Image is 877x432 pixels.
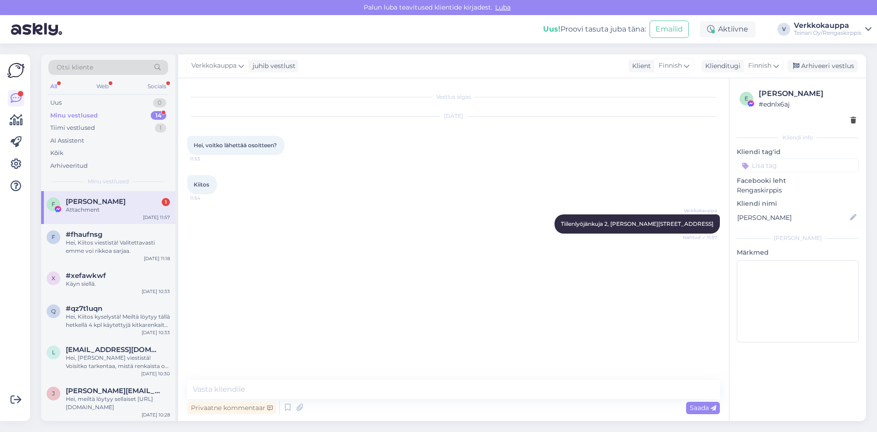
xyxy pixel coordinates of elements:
div: Uus [50,98,62,107]
div: 1 [155,123,166,133]
span: 11:54 [190,195,224,202]
div: Klienditugi [702,61,740,71]
div: Käyn siellä. [66,280,170,288]
p: Rengaskirppis [737,186,859,195]
a: VerkkokauppaTeinari Oy/Rengaskirppis [794,22,872,37]
div: [DATE] 10:33 [142,329,170,336]
div: Hei, [PERSON_NAME] viestistä! Voisitko tarkentaa, mistä renkaista on kyse? Näin voimme tarkistaa ... [66,354,170,370]
div: Minu vestlused [50,111,98,120]
div: Attachment [66,206,170,214]
span: Otsi kliente [57,63,93,72]
span: e [745,95,748,102]
span: 11:53 [190,155,224,162]
div: Arhiveeritud [50,161,88,171]
div: [DATE] 10:33 [142,288,170,295]
div: Socials [146,80,168,92]
div: Klient [629,61,651,71]
div: Hei, Kiitos kyselystä! Meiltä löytyy tällä hetkellä 4 kpl käytettyjä kitkarenkaita koossa 205/55R... [66,313,170,329]
button: Emailid [650,21,689,38]
span: Luba [492,3,513,11]
span: x [52,275,55,282]
span: Tiilenlyöjänkuja 2, [PERSON_NAME][STREET_ADDRESS] [561,220,713,227]
div: 1 [162,198,170,206]
div: Aktiivne [700,21,755,37]
span: #qz7t1uqn [66,304,102,313]
b: Uus! [543,25,560,33]
p: Facebooki leht [737,176,859,186]
span: jari-pekka.hietala@elisanet.fi [66,387,161,395]
span: Minu vestlused [88,177,129,186]
span: Hei, voitko lähettää osoitteen? ⁠ [194,142,278,149]
div: Kõik [50,149,63,158]
div: [DATE] 10:28 [142,411,170,418]
span: f [52,234,55,240]
span: Kiitos [194,181,209,188]
div: V [777,23,790,36]
span: FADHIL Jabas [66,197,126,206]
div: [DATE] 10:30 [141,370,170,377]
div: Vestlus algas [187,93,720,101]
span: Nähtud ✓ 11:57 [683,234,717,241]
div: [DATE] 11:57 [143,214,170,221]
span: Saada [690,404,716,412]
div: Arhiveeri vestlus [787,60,858,72]
span: Verkkokauppa [191,61,237,71]
p: Kliendi nimi [737,199,859,208]
div: Verkkokauppa [794,22,861,29]
div: All [48,80,59,92]
span: Luhtamaajani@gmail.com [66,346,161,354]
div: [PERSON_NAME] [759,88,856,99]
p: Kliendi tag'id [737,147,859,157]
div: Kliendi info [737,133,859,142]
div: [PERSON_NAME] [737,234,859,242]
div: 0 [153,98,166,107]
div: Tiimi vestlused [50,123,95,133]
div: [DATE] 11:18 [144,255,170,262]
span: Finnish [748,61,771,71]
div: juhib vestlust [249,61,296,71]
div: Web [95,80,111,92]
span: #xefawkwf [66,272,106,280]
div: # ednlx6aj [759,99,856,109]
div: [DATE] [187,112,720,120]
span: q [51,308,56,315]
div: Hei, Kiitos viestistä! Valitettavasti emme voi rikkoa sarjaa. [66,239,170,255]
img: Askly Logo [7,62,25,79]
div: AI Assistent [50,136,84,145]
span: #fhaufnsg [66,230,102,239]
p: Märkmed [737,248,859,257]
span: Finnish [659,61,682,71]
span: j [52,390,55,397]
span: L [52,349,55,356]
div: Privaatne kommentaar [187,402,276,414]
div: 14 [151,111,166,120]
input: Lisa tag [737,159,859,172]
span: F [52,201,55,208]
span: Verkkokauppa [683,207,717,214]
div: Teinari Oy/Rengaskirppis [794,29,861,37]
div: Proovi tasuta juba täna: [543,24,646,35]
input: Lisa nimi [737,213,848,223]
div: Hei, meiltä löytyy sellaiset [URL][DOMAIN_NAME] [66,395,170,411]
